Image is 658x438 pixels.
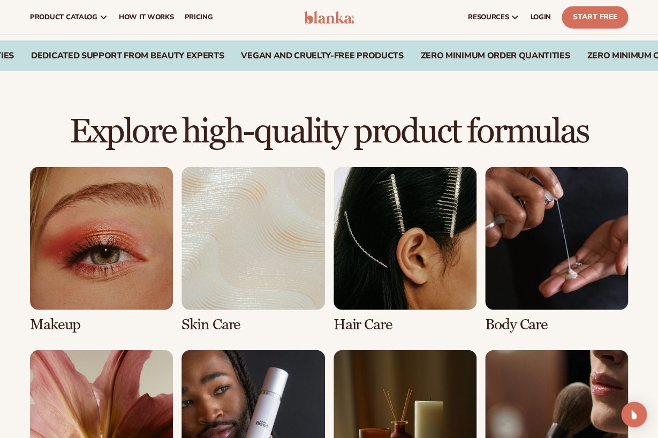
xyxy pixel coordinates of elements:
[241,50,403,61] div: Vegan and Cruelty-Free Products
[30,167,173,333] div: 1 / 8
[530,13,551,21] span: LOGIN
[30,316,173,333] h3: Makeup
[181,167,324,333] div: 2 / 8
[562,6,628,28] a: Start Free
[30,13,97,21] span: product catalog
[119,13,174,21] span: How It Works
[485,167,628,333] div: 4 / 8
[304,11,354,24] img: logo
[31,50,224,61] div: DEDICATED SUPPORT FROM BEAUTY EXPERTS
[468,13,509,21] span: resources
[334,316,477,333] h3: Hair Care
[181,316,324,333] h3: Skin Care
[334,167,477,333] div: 3 / 8
[184,13,213,21] span: pricing
[30,114,628,149] h2: Explore high-quality product formulas
[621,402,647,427] div: Open Intercom Messenger
[485,316,628,333] h3: Body Care
[420,50,570,61] div: Zero Minimum Order QuantitieS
